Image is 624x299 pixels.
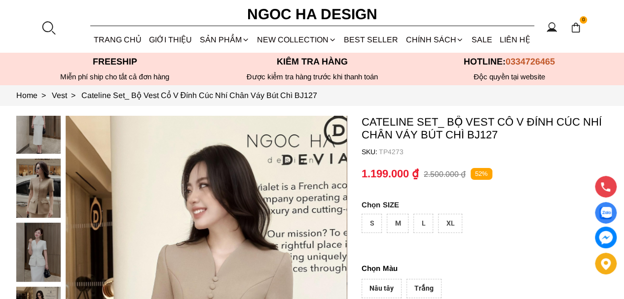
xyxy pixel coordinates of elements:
a: GIỚI THIỆU [146,27,196,53]
div: Trắng [406,279,441,298]
p: Được kiểm tra hàng trước khi thanh toán [214,72,411,81]
a: Link to Home [16,91,52,100]
h6: SKU: [362,148,379,156]
img: Cateline Set_ Bộ Vest Cổ V Đính Cúc Nhí Chân Váy Bút Chì BJ127_mini_3 [16,223,61,282]
a: LIÊN HỆ [496,27,534,53]
h6: Độc quyền tại website [411,72,608,81]
span: > [37,91,50,100]
a: Link to Cateline Set_ Bộ Vest Cổ V Đính Cúc Nhí Chân Váy Bút Chì BJ127 [81,91,318,100]
span: > [67,91,79,100]
a: Display image [595,202,617,224]
a: Ngoc Ha Design [238,2,386,26]
p: SIZE [362,200,608,209]
a: SALE [468,27,496,53]
div: SẢN PHẨM [196,27,253,53]
p: 1.199.000 ₫ [362,167,419,180]
img: Cateline Set_ Bộ Vest Cổ V Đính Cúc Nhí Chân Váy Bút Chì BJ127_mini_2 [16,159,61,218]
a: BEST SELLER [340,27,402,53]
p: Hotline: [411,57,608,67]
img: Cateline Set_ Bộ Vest Cổ V Đính Cúc Nhí Chân Váy Bút Chì BJ127_mini_1 [16,95,61,154]
a: messenger [595,227,617,248]
div: L [413,214,433,233]
a: NEW COLLECTION [253,27,340,53]
div: Nâu tây [362,279,402,298]
div: S [362,214,382,233]
div: M [387,214,408,233]
p: 2.500.000 ₫ [424,169,466,179]
img: Display image [599,207,612,219]
div: Chính sách [402,27,468,53]
font: Kiểm tra hàng [277,57,348,66]
img: img-CART-ICON-ksit0nf1 [570,22,581,33]
div: XL [438,214,462,233]
a: TRANG CHỦ [90,27,146,53]
p: 52% [471,168,492,180]
span: 0 [580,16,587,24]
span: 0334726465 [506,57,555,66]
div: Miễn phí ship cho tất cả đơn hàng [16,72,214,81]
p: Màu [362,263,608,274]
p: Freeship [16,57,214,67]
a: Link to Vest [52,91,81,100]
p: TP4273 [379,148,608,156]
p: Cateline Set_ Bộ Vest Cổ V Đính Cúc Nhí Chân Váy Bút Chì BJ127 [362,116,608,141]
